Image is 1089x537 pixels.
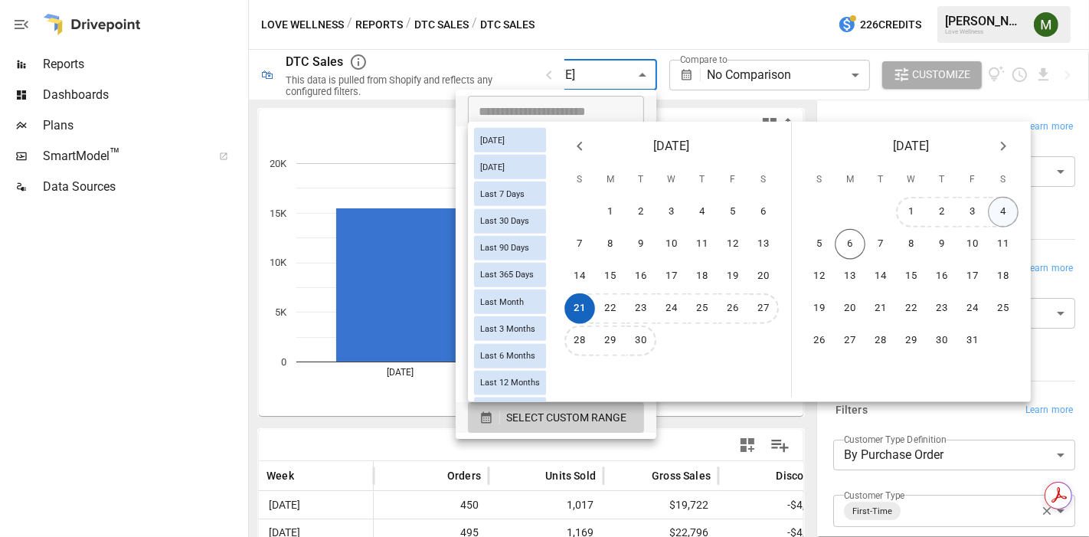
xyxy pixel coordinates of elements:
button: 24 [656,293,687,324]
button: 20 [835,293,865,324]
button: 15 [595,261,626,292]
span: Last 365 Days [474,270,540,280]
button: 14 [865,261,896,292]
span: Last Month [474,296,530,306]
button: 7 [865,229,896,260]
button: 29 [595,326,626,356]
button: 30 [626,326,656,356]
div: Last 90 Days [474,235,546,260]
button: 25 [988,293,1019,324]
button: 24 [957,293,988,324]
button: 3 [957,197,988,228]
span: Last 90 Days [474,243,535,253]
span: [DATE] [474,135,511,145]
button: 6 [748,197,779,228]
li: Last Quarter [456,372,656,402]
button: 21 [564,293,595,324]
span: Last 12 Months [474,378,546,388]
div: Last Month [474,290,546,314]
button: 26 [718,293,748,324]
button: 6 [835,229,865,260]
button: 14 [564,261,595,292]
button: 8 [595,229,626,260]
button: 17 [957,261,988,292]
button: 12 [718,229,748,260]
li: Last 30 Days [456,188,656,218]
div: Last 6 Months [474,343,546,368]
button: 31 [957,326,988,356]
button: 7 [564,229,595,260]
button: 9 [927,229,957,260]
button: 22 [896,293,927,324]
li: Last 6 Months [456,249,656,280]
span: Friday [719,165,747,195]
div: Last 365 Days [474,263,546,287]
button: 16 [626,261,656,292]
div: [DATE] [474,155,546,179]
button: 4 [988,197,1019,228]
button: 9 [626,229,656,260]
div: [DATE] [474,128,546,152]
button: 1 [595,197,626,228]
button: 4 [687,197,718,228]
span: Last 30 Days [474,216,535,226]
div: Last 3 Months [474,316,546,341]
span: [DATE] [894,136,930,157]
button: Next month [988,131,1019,162]
li: Last 3 Months [456,218,656,249]
button: 28 [564,326,595,356]
button: 13 [835,261,865,292]
button: 25 [687,293,718,324]
button: 30 [927,326,957,356]
button: 2 [626,197,656,228]
button: 28 [865,326,896,356]
button: 23 [626,293,656,324]
span: Tuesday [627,165,655,195]
button: 17 [656,261,687,292]
span: Last 7 Days [474,189,531,199]
div: Last Year [474,398,546,422]
button: 11 [687,229,718,260]
li: Last 12 Months [456,280,656,310]
div: Last 12 Months [474,370,546,395]
span: Last 6 Months [474,351,541,361]
button: 19 [804,293,835,324]
span: Monday [597,165,624,195]
span: [DATE] [654,136,690,157]
li: [DATE] [456,126,656,157]
span: Thursday [688,165,716,195]
button: 10 [656,229,687,260]
button: 8 [896,229,927,260]
button: Previous month [564,131,595,162]
button: 27 [835,326,865,356]
span: SELECT CUSTOM RANGE [506,408,626,427]
span: Friday [959,165,986,195]
button: 22 [595,293,626,324]
span: Saturday [989,165,1017,195]
button: 10 [957,229,988,260]
button: 27 [748,293,779,324]
span: Saturday [750,165,777,195]
button: 11 [988,229,1019,260]
button: 2 [927,197,957,228]
button: 15 [896,261,927,292]
button: 12 [804,261,835,292]
li: Month to Date [456,310,656,341]
span: Tuesday [867,165,894,195]
span: Wednesday [898,165,925,195]
button: 13 [748,229,779,260]
span: Wednesday [658,165,685,195]
li: This Quarter [456,341,656,372]
button: 20 [748,261,779,292]
span: Sunday [566,165,594,195]
button: 26 [804,326,835,356]
button: 1 [896,197,927,228]
button: 18 [687,261,718,292]
button: 21 [865,293,896,324]
span: Thursday [928,165,956,195]
div: Last 30 Days [474,208,546,233]
button: 18 [988,261,1019,292]
span: Last 3 Months [474,324,541,334]
button: 23 [927,293,957,324]
button: 29 [896,326,927,356]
